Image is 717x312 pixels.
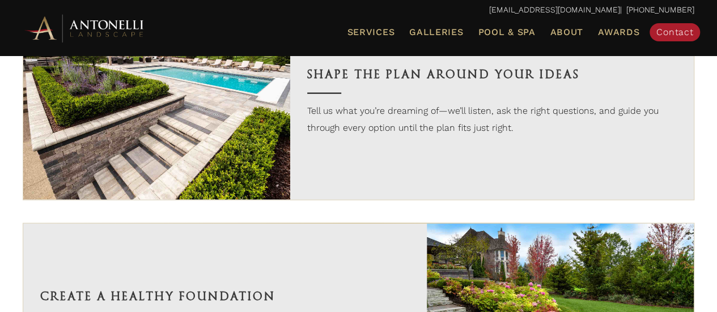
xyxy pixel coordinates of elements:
[593,25,644,40] a: Awards
[347,28,394,37] span: Services
[598,27,639,37] span: Awards
[545,25,588,40] a: About
[478,27,535,37] span: Pool & Spa
[650,23,700,41] a: Contact
[23,3,694,18] p: | [PHONE_NUMBER]
[342,25,399,40] a: Services
[40,287,410,306] h3: Create a Healthy Foundation
[656,27,693,37] span: Contact
[489,5,620,14] a: [EMAIL_ADDRESS][DOMAIN_NAME]
[307,102,677,136] p: Tell us what you’re dreaming of—we’ll listen, ask the right questions, and guide you through ever...
[550,28,583,37] span: About
[307,65,677,84] h3: Shape the Plan Around Your Ideas
[473,25,540,40] a: Pool & Spa
[405,25,468,40] a: Galleries
[23,12,147,44] img: Antonelli Horizontal Logo
[409,27,463,37] span: Galleries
